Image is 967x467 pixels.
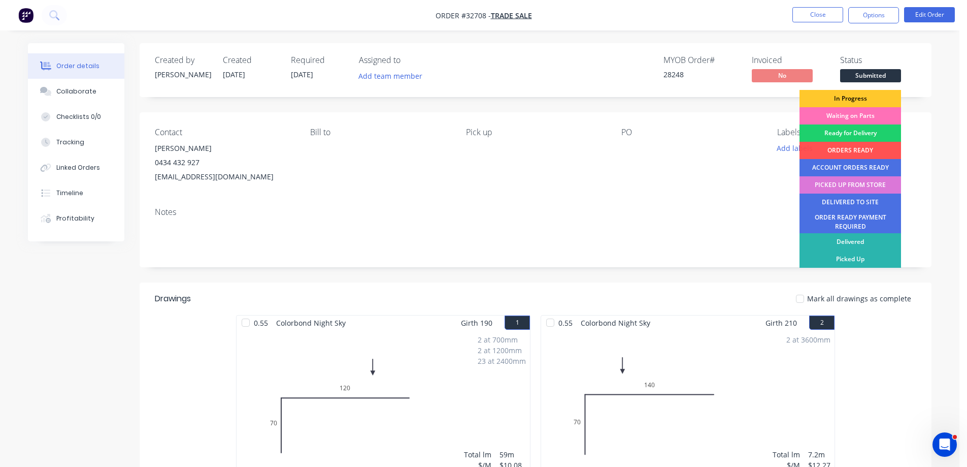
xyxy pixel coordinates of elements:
div: Bill to [310,128,449,137]
div: Drawings [155,293,191,305]
div: MYOB Order # [663,55,740,65]
div: 2 at 1200mm [478,345,526,356]
button: 1 [505,316,530,330]
div: ACCOUNT ORDERS READY [799,159,901,176]
span: [DATE] [223,70,245,79]
div: ORDERS READY [799,142,901,159]
div: DELIVERED TO SITE [799,194,901,211]
button: Linked Orders [28,155,124,180]
span: Submitted [840,69,901,82]
button: Collaborate [28,79,124,104]
div: PICKED UP FROM STORE [799,176,901,194]
div: [EMAIL_ADDRESS][DOMAIN_NAME] [155,170,294,184]
div: Pick up [466,128,605,137]
div: Ready for Delivery [799,124,901,142]
button: Add team member [359,69,428,83]
button: Options [848,7,899,23]
button: Submitted [840,69,901,84]
div: Linked Orders [56,163,100,172]
span: 0.55 [554,316,577,330]
span: 0.55 [250,316,272,330]
button: Profitability [28,206,124,231]
div: Invoiced [752,55,828,65]
button: Checklists 0/0 [28,104,124,130]
div: 0434 432 927 [155,155,294,170]
button: Timeline [28,180,124,206]
div: 59m [499,449,526,460]
div: 2 at 700mm [478,334,526,345]
a: TRADE SALE [491,11,532,20]
div: [PERSON_NAME] [155,141,294,155]
div: Order details [56,61,99,71]
img: Factory [18,8,34,23]
div: 2 at 3600mm [786,334,830,345]
div: Created [223,55,279,65]
button: Tracking [28,130,124,155]
div: Tracking [56,138,84,147]
div: Collaborate [56,87,96,96]
div: Total lm [773,449,800,460]
div: PO [621,128,760,137]
button: Add labels [771,141,818,155]
div: Picked Up [799,251,901,268]
button: Add team member [353,69,428,83]
div: [PERSON_NAME]0434 432 927[EMAIL_ADDRESS][DOMAIN_NAME] [155,141,294,184]
iframe: Intercom live chat [932,432,957,457]
button: Close [792,7,843,22]
div: Timeline [56,189,83,198]
div: 23 at 2400mm [478,356,526,366]
span: No [752,69,813,82]
div: 28248 [663,69,740,80]
div: ORDER READY PAYMENT REQUIRED [799,211,901,233]
span: Order #32708 - [436,11,491,20]
div: In Progress [799,90,901,107]
div: Delivered [799,233,901,251]
div: Total lm [464,449,491,460]
div: Profitability [56,214,94,223]
span: Girth 190 [461,316,492,330]
span: Girth 210 [765,316,797,330]
span: [DATE] [291,70,313,79]
div: Contact [155,128,294,137]
button: 2 [809,316,835,330]
div: Required [291,55,347,65]
button: Edit Order [904,7,955,22]
div: 7.2m [808,449,830,460]
span: Colorbond Night Sky [577,316,654,330]
div: Waiting on Parts [799,107,901,124]
div: Checklists 0/0 [56,112,101,121]
div: Created by [155,55,211,65]
div: Notes [155,207,916,217]
div: Assigned to [359,55,460,65]
span: Colorbond Night Sky [272,316,350,330]
div: Status [840,55,916,65]
div: [PERSON_NAME] [155,69,211,80]
button: Order details [28,53,124,79]
div: Labels [777,128,916,137]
